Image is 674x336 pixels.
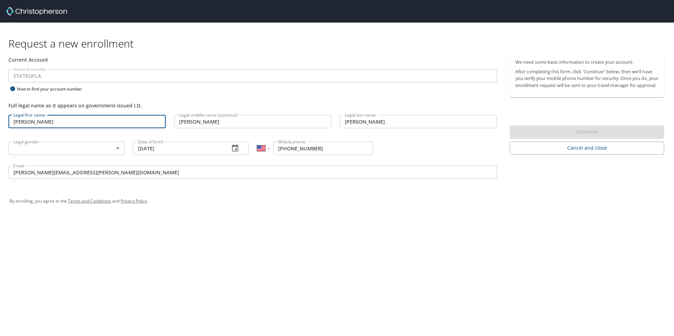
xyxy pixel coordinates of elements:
[515,68,658,89] p: After completing this form, click "Continue" below, then we'll have you verify your mobile phone ...
[8,37,670,50] h1: Request a new enrollment
[133,142,224,155] input: MM/DD/YYYY
[68,198,111,204] a: Terms and Conditions
[10,192,664,210] div: By enrolling, you agree to the and .
[8,85,97,93] div: How to find your account number
[6,7,67,15] img: cbt logo
[121,198,147,204] a: Privacy Policy
[510,142,664,155] button: Cancel and close
[515,144,658,153] span: Cancel and close
[273,142,373,155] input: Enter phone number
[8,102,497,109] div: Full legal name as it appears on government-issued I.D.
[515,59,658,66] p: We need some basic information to create your account.
[8,56,497,63] div: Current Account
[8,142,124,155] div: ​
